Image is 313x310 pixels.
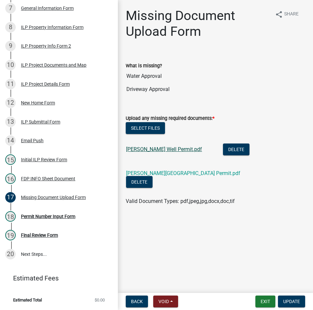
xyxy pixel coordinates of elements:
[284,11,299,18] span: Share
[131,299,143,304] span: Back
[153,296,178,307] button: Void
[158,299,169,304] span: Void
[223,147,249,153] wm-modal-confirm: Delete Document
[126,116,214,121] label: Upload any missing required documents:
[5,135,16,146] div: 14
[5,98,16,108] div: 12
[21,176,75,181] div: FDP INFO Sheet Document
[95,298,105,302] span: $0.00
[270,8,304,21] button: shareShare
[5,41,16,51] div: 9
[126,8,270,39] h1: Missing Document Upload Form
[5,79,16,89] div: 11
[126,170,240,176] a: [PERSON_NAME][GEOGRAPHIC_DATA] Permit.pdf
[126,64,162,68] label: What is missing?
[126,122,165,134] button: Select files
[21,195,86,200] div: Missing Document Upload Form
[21,157,67,162] div: Initial ILP Review Form
[5,192,16,203] div: 17
[5,3,16,13] div: 7
[21,100,55,105] div: New Home Form
[255,296,275,307] button: Exit
[13,298,42,302] span: Estimated Total
[5,211,16,222] div: 18
[21,6,74,11] div: General Information Form
[21,82,70,86] div: ILP Project Details Form
[5,249,16,259] div: 20
[21,138,44,143] div: Email Push
[5,60,16,70] div: 10
[5,154,16,165] div: 15
[126,296,148,307] button: Back
[126,176,153,188] button: Delete
[223,144,249,155] button: Delete
[21,44,71,48] div: ILP Property Info Form 2
[5,117,16,127] div: 13
[5,173,16,184] div: 16
[126,198,235,204] span: Valid Document Types: pdf,jpeg,jpg,docx,doc,tif
[126,146,202,152] a: [PERSON_NAME] Well Permit.pdf
[21,233,58,237] div: Final Review Form
[5,22,16,33] div: 8
[126,179,153,186] wm-modal-confirm: Delete Document
[21,25,83,30] div: ILP Property Information Form
[5,230,16,240] div: 19
[5,272,107,285] a: Estimated Fees
[21,120,60,124] div: ILP Submittal Form
[21,214,75,219] div: Permit Number Input Form
[21,63,86,67] div: ILP Project Documents and Map
[275,11,283,18] i: share
[278,296,305,307] button: Update
[283,299,300,304] span: Update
